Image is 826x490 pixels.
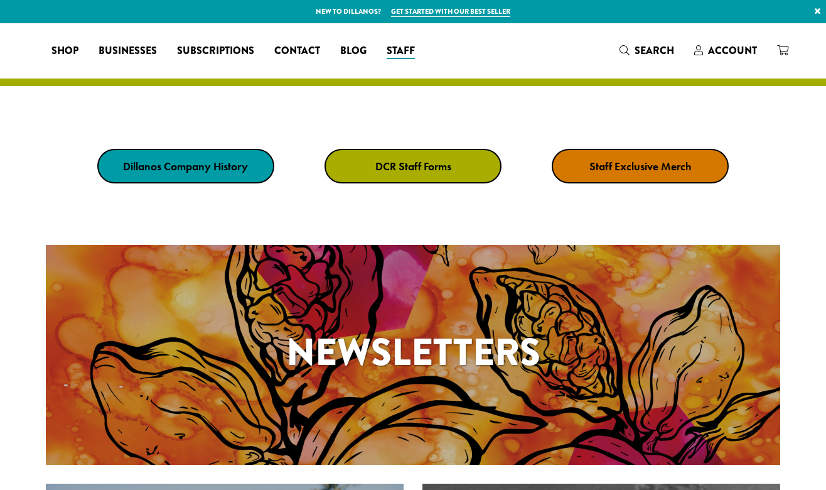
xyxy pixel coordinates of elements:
span: Account [708,43,757,58]
strong: Staff Exclusive Merch [589,159,692,173]
a: Get started with our best seller [391,6,510,17]
span: Contact [274,43,320,59]
span: Shop [51,43,78,59]
strong: DCR Staff Forms [375,159,451,173]
strong: Dillanos Company History [123,159,248,173]
span: Search [635,43,674,58]
a: Dillanos Company History [97,149,274,183]
a: Staff [377,41,425,61]
a: Shop [41,41,88,61]
span: Businesses [99,43,157,59]
span: Staff [387,43,415,59]
span: Blog [340,43,367,59]
a: Staff Exclusive Merch [552,149,729,183]
a: DCR Staff Forms [324,149,501,183]
h1: Newsletters [46,324,780,381]
a: Newsletters [46,245,780,465]
span: Subscriptions [177,43,254,59]
a: Search [609,40,684,61]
